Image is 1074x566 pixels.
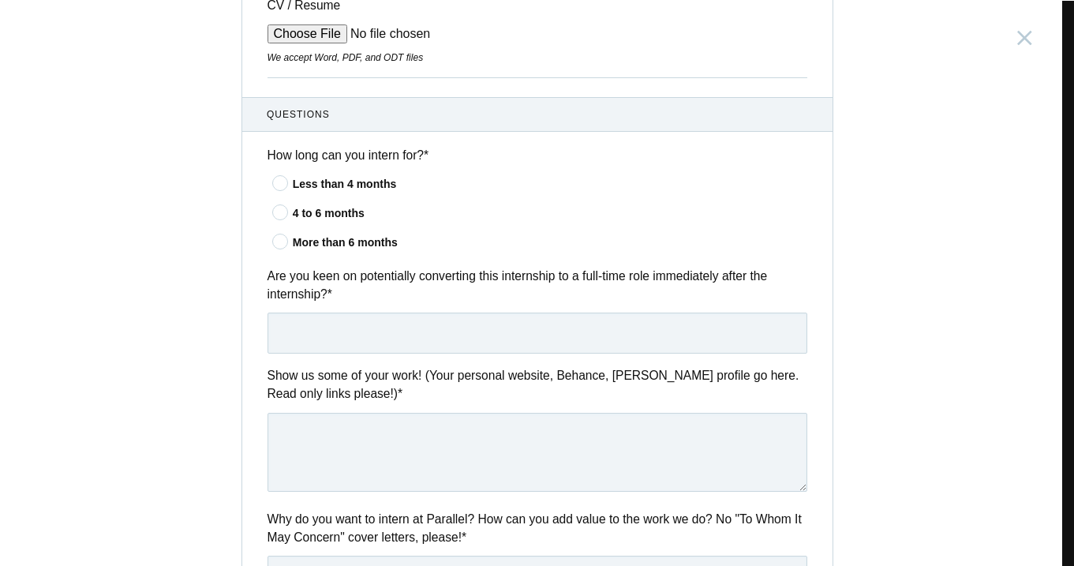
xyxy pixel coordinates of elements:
label: Why do you want to intern at Parallel? How can you add value to the work we do? No "To Whom It Ma... [268,510,807,547]
label: Show us some of your work! (Your personal website, Behance, [PERSON_NAME] profile go here. Read o... [268,366,807,403]
span: Questions [267,107,807,122]
div: We accept Word, PDF, and ODT files [268,51,807,65]
div: 4 to 6 months [293,205,807,222]
div: Less than 4 months [293,176,807,193]
label: Are you keen on potentially converting this internship to a full-time role immediately after the ... [268,267,807,304]
div: More than 6 months [293,234,807,251]
label: How long can you intern for? [268,146,807,164]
